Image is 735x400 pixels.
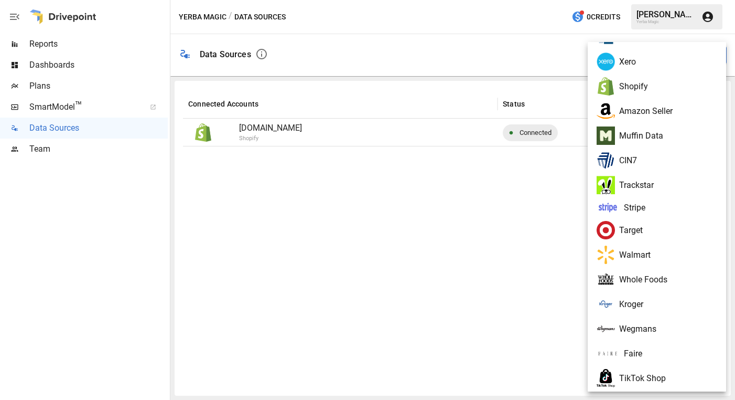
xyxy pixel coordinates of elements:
[597,369,615,387] img: Tiktok
[597,151,615,170] img: CIN7 Omni
[596,201,620,215] img: Stripe
[597,270,615,289] img: Whole Foods
[597,246,615,264] img: Walmart
[588,49,726,74] li: Xero
[588,197,726,218] li: Stripe
[597,127,615,145] img: Muffin Data Logo
[588,341,726,366] li: Faire
[588,243,726,267] li: Walmart
[597,320,615,338] img: Wegman
[588,292,726,317] li: Kroger
[588,267,726,292] li: Whole Foods
[597,176,615,194] img: Trackstar
[588,74,726,99] li: Shopify
[597,221,615,239] img: Target
[588,148,726,173] li: CIN7
[588,366,726,391] li: TikTok Shop
[588,317,726,341] li: Wegmans
[588,173,726,197] li: Trackstar
[596,347,620,360] img: Kroger
[588,218,726,243] li: Target
[588,123,726,148] li: Muffin Data
[588,99,726,123] li: Amazon Seller
[597,52,615,71] img: Xero Logo
[597,295,615,313] img: Kroger
[597,77,615,96] img: Shopify Logo
[597,102,615,120] img: Amazon Logo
